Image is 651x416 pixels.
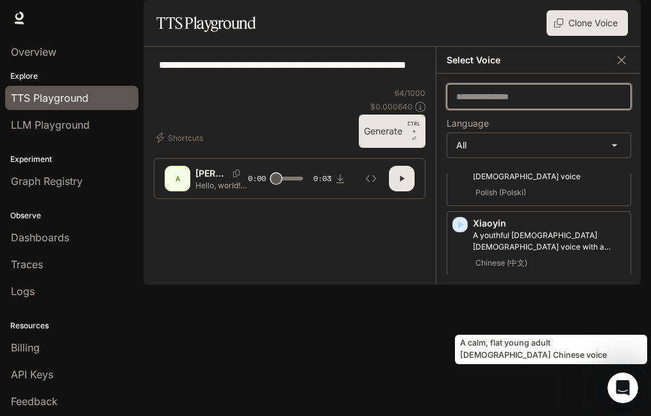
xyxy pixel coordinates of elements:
p: Language [447,119,489,128]
button: GenerateCTRL +⏎ [359,115,425,148]
button: Download audio [327,166,353,191]
p: 64 / 1000 [395,88,425,99]
p: Hello, world! What a wonderful day to be a text-to-speech model! [195,180,248,191]
p: [PERSON_NAME] [195,167,227,180]
div: A calm, flat young adult [DEMOGRAPHIC_DATA] Chinese voice [455,335,647,364]
span: Polish (Polski) [473,185,529,200]
span: 0:00 [248,172,266,185]
p: A youthful Chinese female voice with a gentle, sweet voice [473,230,625,253]
div: All [447,133,630,157]
iframe: Intercom live chat [607,372,638,403]
p: $ 0.000640 [370,101,413,112]
div: A [167,168,188,189]
button: Copy Voice ID [227,170,245,177]
span: 0:03 [313,172,331,185]
p: ⏎ [408,120,420,143]
button: Shortcuts [154,127,208,148]
p: CTRL + [408,120,420,135]
span: Chinese (中文) [473,255,530,271]
p: Xiaoyin [473,217,625,230]
button: Inspect [358,166,384,191]
h1: TTS Playground [156,10,256,36]
button: Clone Voice [547,10,628,36]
